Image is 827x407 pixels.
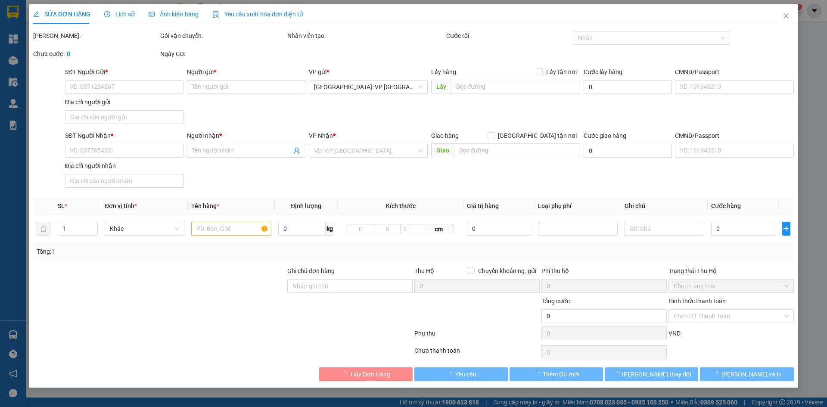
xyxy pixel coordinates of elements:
span: Thu Hộ [414,267,434,274]
div: Người nhận [187,131,305,140]
button: plus [782,222,790,236]
div: Người gửi [187,67,305,77]
label: Cước lấy hàng [584,68,622,75]
span: clock-circle [104,11,110,17]
span: Quảng Ngãi: VP Trường Chinh [314,81,423,93]
img: icon [212,11,219,18]
div: Tổng: 1 [37,247,319,256]
div: CMND/Passport [675,131,793,140]
span: picture [149,11,155,17]
span: Lấy hàng [431,68,456,75]
label: Ghi chú đơn hàng [287,267,335,274]
div: Địa chỉ người gửi [65,97,183,107]
input: C [400,224,424,234]
button: [PERSON_NAME] và In [700,367,794,381]
input: Địa chỉ của người gửi [65,110,183,124]
span: Tổng cước [541,298,570,304]
button: Close [774,4,798,28]
div: Phí thu hộ [541,266,667,279]
div: SĐT Người Gửi [65,67,183,77]
th: Ghi chú [621,198,708,214]
th: Loại phụ phí [535,198,621,214]
div: SĐT Người Nhận [65,131,183,140]
input: Địa chỉ của người nhận [65,174,183,188]
input: Dọc đường [451,80,580,93]
span: loading [533,371,543,377]
span: Tên hàng [192,202,220,209]
div: CMND/Passport [675,67,793,77]
label: Hình thức thanh toán [668,298,726,304]
span: Khác [110,222,180,235]
span: Yêu cầu xuất hóa đơn điện tử [212,11,303,18]
button: Yêu cầu [414,367,508,381]
span: cm [424,224,454,234]
input: Cước lấy hàng [584,80,672,94]
span: Lấy [431,80,451,93]
span: edit [33,11,39,17]
div: VP gửi [309,67,428,77]
span: Thêm ĐH mới [543,370,579,379]
div: Phụ thu [413,329,541,344]
div: Trạng thái Thu Hộ [668,266,794,276]
span: VP Nhận [309,132,333,139]
div: Gói vận chuyển: [160,31,286,40]
div: [PERSON_NAME]: [33,31,159,40]
span: SỬA ĐƠN HÀNG [33,11,90,18]
div: Địa chỉ người nhận [65,161,183,171]
span: close [783,12,790,19]
b: 0 [67,50,70,57]
span: Giao [431,143,454,157]
input: Ghi Chú [625,222,704,236]
span: loading [341,371,351,377]
div: Ngày GD: [160,49,286,59]
input: Cước giao hàng [584,144,672,158]
input: D [348,224,374,234]
button: Hủy Đơn Hàng [319,367,413,381]
span: [GEOGRAPHIC_DATA] tận nơi [494,131,580,140]
span: loading [446,371,455,377]
span: Chuyển khoản ng. gửi [475,266,540,276]
span: Lịch sử [104,11,135,18]
span: loading [712,371,721,377]
button: delete [37,222,50,236]
span: VND [668,330,681,337]
div: Chưa thanh toán [413,346,541,361]
div: Chưa cước : [33,49,159,59]
label: Cước giao hàng [584,132,626,139]
span: kg [326,222,334,236]
span: Yêu cầu [455,370,476,379]
span: Đơn vị tính [105,202,137,209]
span: Giao hàng [431,132,459,139]
span: plus [783,225,790,232]
button: [PERSON_NAME] thay đổi [605,367,698,381]
span: user-add [294,147,301,154]
span: [PERSON_NAME] thay đổi [622,370,691,379]
span: Giá trị hàng [467,202,499,209]
input: Ghi chú đơn hàng [287,279,413,293]
input: R [374,224,401,234]
div: Cước rồi : [446,31,572,40]
span: loading [612,371,622,377]
span: Chọn trạng thái [674,280,789,292]
div: Nhân viên tạo: [287,31,445,40]
button: Thêm ĐH mới [510,367,603,381]
span: Ảnh kiện hàng [149,11,199,18]
span: Hủy Đơn Hàng [351,370,390,379]
span: Định lượng [291,202,321,209]
input: VD: Bàn, Ghế [192,222,271,236]
span: Kích thước [386,202,416,209]
span: [PERSON_NAME] và In [721,370,782,379]
span: Cước hàng [712,202,741,209]
span: Lấy tận nơi [543,67,580,77]
input: Dọc đường [454,143,580,157]
span: SL [58,202,65,209]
